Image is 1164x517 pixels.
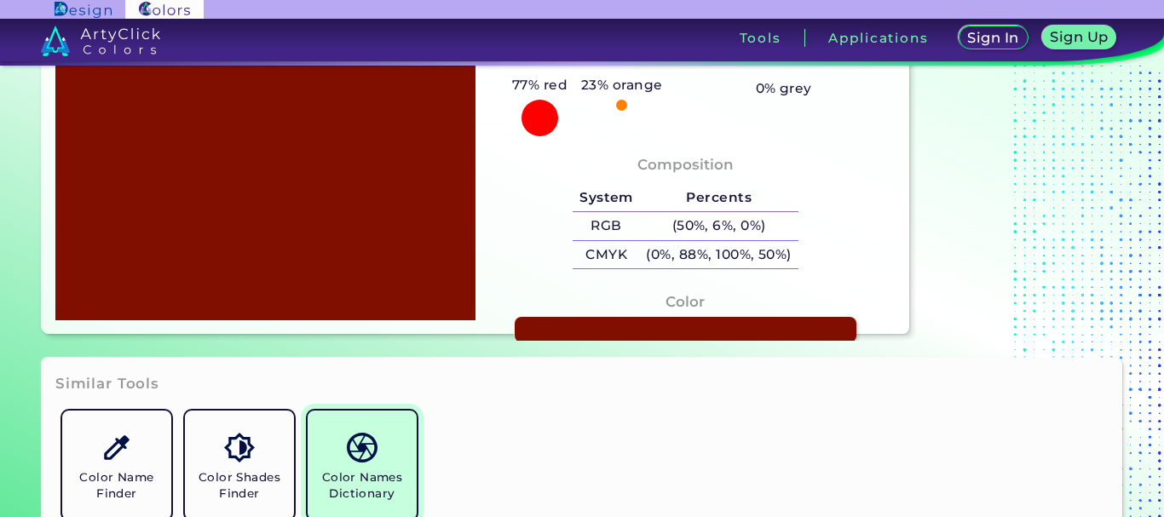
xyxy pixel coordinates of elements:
[968,31,1017,44] h5: Sign In
[740,32,781,44] h3: Tools
[101,433,131,462] img: icon_color_name_finder.svg
[573,241,639,269] h5: CMYK
[640,212,798,240] h5: (50%, 6%, 0%)
[959,26,1027,49] a: Sign In
[828,32,928,44] h3: Applications
[756,78,812,100] h5: 0% grey
[314,469,410,502] h5: Color Names Dictionary
[505,74,574,96] h5: 77% red
[666,290,705,314] h4: Color
[347,433,377,462] img: icon_color_names_dictionary.svg
[573,212,639,240] h5: RGB
[192,469,287,502] h5: Color Shades Finder
[640,183,798,211] h5: Percents
[1043,26,1115,49] a: Sign Up
[41,26,161,56] img: logo_artyclick_colors_white.svg
[1051,30,1107,43] h5: Sign Up
[224,433,254,462] img: icon_color_shades.svg
[637,152,734,177] h4: Composition
[640,241,798,269] h5: (0%, 88%, 100%, 50%)
[573,183,639,211] h5: System
[55,2,112,18] img: ArtyClick Design logo
[574,74,669,96] h5: 23% orange
[69,469,164,502] h5: Color Name Finder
